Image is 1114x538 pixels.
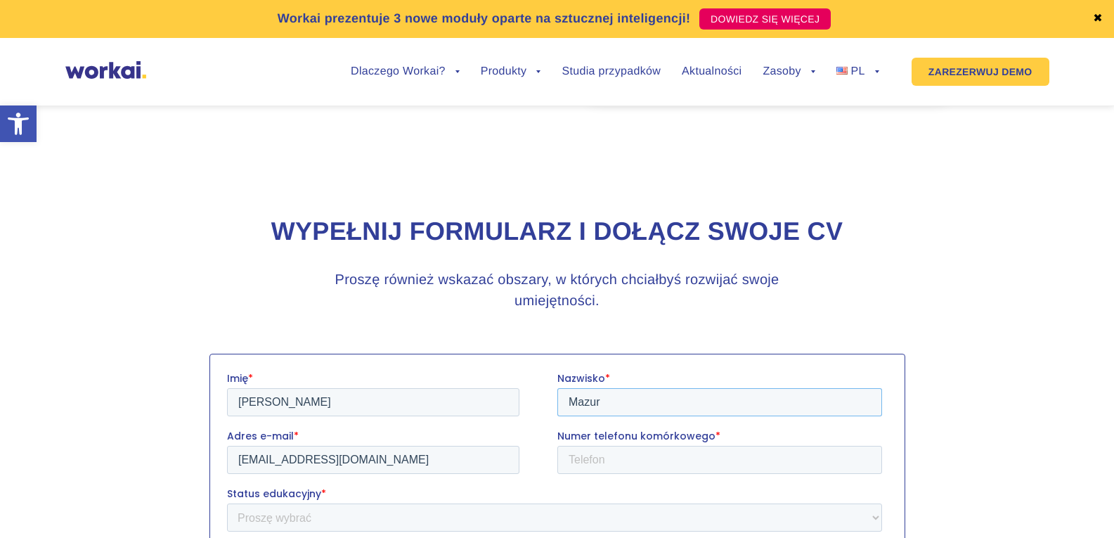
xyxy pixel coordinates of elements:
[4,388,13,397] input: Wyrażam zgodę na przetwarzanie moich danych osobowych podanych przeze mnie podczas rekrutacji w c...
[4,459,634,511] font: Niniejszym wyrażam zgodę na przetwarzanie moich danych osobowych szczególnej kategorii zawartych ...
[278,11,691,25] font: Workai prezentuje 3 nowe moduły oparte na sztucznej inteligencji!
[851,65,865,77] font: PL
[330,17,655,45] input: Nazwisko
[4,461,13,470] input: Niniejszym wyrażam zgodę na przetwarzanie moich danych osobowych szczególnej kategorii zawartych ...
[271,217,843,245] font: Wypełnij formularz i dołącz swoje CV
[682,65,741,77] font: Aktualności
[699,8,831,30] a: DOWIEDZ SIĘ WIĘCEJ
[682,66,741,77] a: Aktualności
[562,65,661,77] font: Studia przypadków
[1093,13,1103,25] a: ✖
[481,65,527,77] font: Produkty
[481,66,541,77] a: Produkty
[562,66,661,77] a: Studia przypadków
[912,58,1049,86] a: ZAREZERWUJ DEMO
[330,75,655,103] input: Telefon
[351,65,446,77] font: Dlaczego Workai?
[335,272,779,309] font: Proszę również wskazać obszary, w których chciałbyś rozwijać swoje umiejętności.
[330,58,488,72] font: Numer telefonu komórkowego
[711,13,820,25] font: DOWIEDZ SIĘ WIĘCEJ
[4,386,648,425] font: Wyrażam zgodę na przetwarzanie moich danych osobowych podanych przeze mnie podczas rekrutacji w c...
[763,65,801,77] font: Zasoby
[928,66,1032,77] font: ZAREZERWUJ DEMO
